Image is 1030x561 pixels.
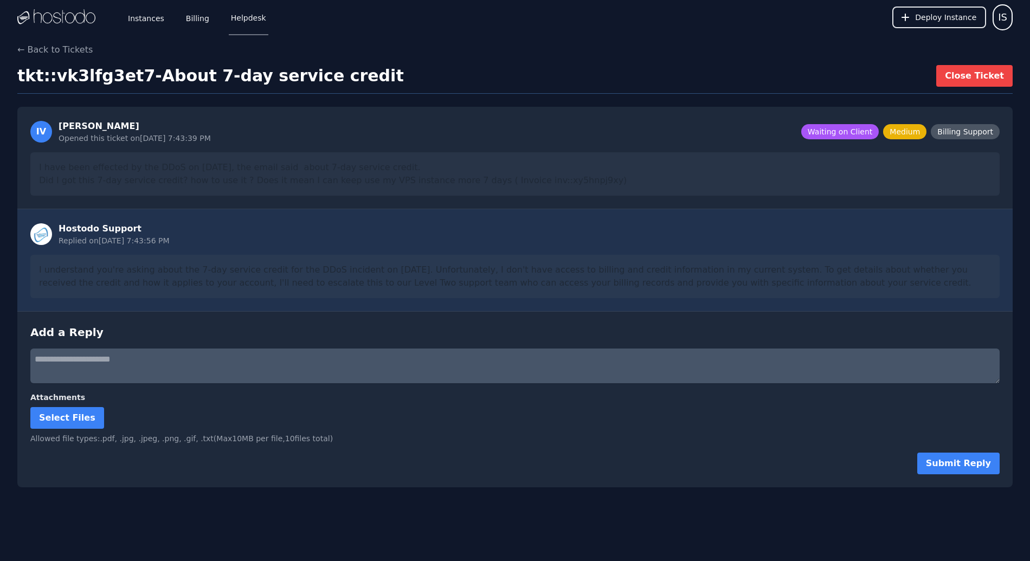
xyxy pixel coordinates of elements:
span: Waiting on Client [801,124,879,139]
h3: Add a Reply [30,325,1000,340]
button: Submit Reply [917,453,1000,474]
img: Logo [17,9,95,25]
span: Select Files [39,412,95,423]
div: Hostodo Support [59,222,170,235]
label: Attachments [30,392,1000,403]
button: ← Back to Tickets [17,43,93,56]
span: IS [998,10,1007,25]
span: Medium [883,124,926,139]
span: Deploy Instance [915,12,976,23]
button: Deploy Instance [892,7,986,28]
div: Opened this ticket on [DATE] 7:43:39 PM [59,133,211,144]
div: I understand you're asking about the 7-day service credit for the DDoS incident on [DATE]. Unfort... [30,255,1000,298]
div: I have been effected by the DDoS on [DATE], the email said about 7-day service credit. Did I got ... [30,152,1000,196]
button: Close Ticket [936,65,1013,87]
div: Allowed file types: .pdf, .jpg, .jpeg, .png, .gif, .txt (Max 10 MB per file, 10 files total) [30,433,1000,444]
button: User menu [993,4,1013,30]
div: [PERSON_NAME] [59,120,211,133]
span: Billing Support [931,124,1000,139]
img: Staff [30,223,52,245]
div: IV [30,121,52,143]
h1: tkt::vk3lfg3et7 - About 7-day service credit [17,66,404,86]
div: Replied on [DATE] 7:43:56 PM [59,235,170,246]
